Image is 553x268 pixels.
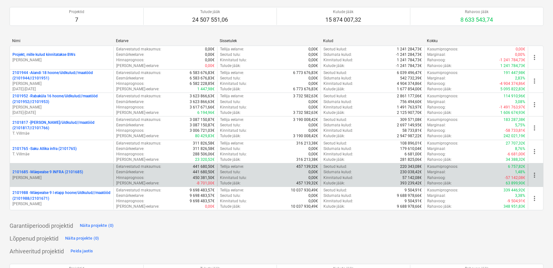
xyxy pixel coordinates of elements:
p: 24 507 551,06 [192,16,228,24]
p: Eesmärkeelarve : [116,76,144,81]
p: Kinnitatud tulu : [220,105,247,110]
p: 10 037 930,49€ [291,204,318,209]
p: 0,00% [515,52,525,57]
p: Seotud kulud : [323,70,347,76]
p: 6 582 228,85€ [190,81,215,86]
p: 6 681,00€ [405,152,422,157]
div: 2101817 -[PERSON_NAME]/üldkulud//maatööd (2101817//2101766)T. Villmäe [12,120,111,136]
p: Kulude jääk : [323,110,345,115]
p: Kasumiprognoos : [427,141,458,146]
p: Sidumata kulud : [323,76,352,81]
p: Kinnitatud kulud : [323,105,353,110]
p: Eelarvestatud maksumus : [116,47,161,52]
p: -4 904 374,86€ [499,81,525,86]
p: Eelarvestatud maksumus : [116,188,161,193]
p: [PERSON_NAME] [12,81,111,86]
p: 457 139,32€ [296,181,318,186]
p: 3 087 150,87€ [190,117,215,123]
p: 1 447,98€ [197,86,215,92]
p: Eelarvestatud maksumus : [116,117,161,123]
p: Seotud tulu : [220,193,241,198]
p: -1 241 784,73€ [396,63,422,69]
p: 6 039 496,47€ [397,70,422,76]
p: Hinnaprognoos : [116,175,144,181]
p: Tellija eelarve : [220,164,244,169]
p: 58 733,81€ [402,128,422,133]
p: Eesmärkeelarve : [116,52,144,57]
p: 15 874 007,32 [325,16,361,24]
p: Tulude jääk : [220,157,241,162]
p: 4 904 374,86€ [397,81,422,86]
p: 1 606 674,93€ [500,110,525,115]
p: Tulude jääk : [220,63,241,69]
p: 0,00€ [308,105,318,110]
p: 0,00€ [308,81,318,86]
p: Kulude jääk : [323,133,345,139]
p: 441 680,50€ [193,169,215,175]
p: Sidumata kulud : [323,146,352,152]
p: Eesmärkeelarve : [116,146,144,152]
p: Hinnaprognoos : [116,57,144,63]
p: Sidumata kulud : [323,99,352,105]
p: Kinnitatud tulu : [220,128,247,133]
p: 0,00€ [205,204,215,209]
div: Sissetulek [220,39,318,43]
span: more_vert [531,124,538,132]
p: Rahavoo jääk : [427,110,452,115]
p: Eelarvestatud maksumus : [116,164,161,169]
p: Eelarvestatud maksumus : [116,141,161,146]
p: 7 [69,16,84,24]
p: 1 241 284,73€ [397,47,422,52]
p: 542 732,39€ [400,76,422,81]
p: Seotud kulud : [323,93,347,99]
p: Hinnaprognoos : [116,105,144,110]
p: 2101765 - Saku Allika infra (2101765) [12,146,77,152]
p: 80 429,83€ [195,133,215,139]
p: 3,08% [515,99,525,105]
p: Seotud kulud : [323,164,347,169]
p: Rahavoog : [427,152,446,157]
p: 3 190 008,42€ [293,133,318,139]
p: [PERSON_NAME]-eelarve : [116,157,159,162]
p: Eelarvestatud maksumus : [116,93,161,99]
p: Kasumiprognoos : [427,188,458,193]
button: Näita projekte (0) [78,220,116,231]
p: 0,00€ [308,152,318,157]
p: 450 381,50€ [193,175,215,181]
p: 108 896,01€ [400,141,422,146]
p: Tellija eelarve : [220,70,244,76]
p: 2101817 - [PERSON_NAME]/üldkulud//maatööd (2101817//2101766) [12,120,111,131]
p: 339 446,92€ [504,188,525,193]
p: -58 733,81€ [505,128,525,133]
p: 27 707,32€ [506,141,525,146]
p: -8 701,00€ [196,181,215,186]
p: 2 125 907,70€ [397,110,422,115]
p: -1 491 763,97€ [499,105,525,110]
p: 3 732 582,63€ [293,110,318,115]
p: [PERSON_NAME] [12,105,111,110]
p: 457 139,32€ [296,164,318,169]
p: Hinnaprognoos : [116,152,144,157]
div: Projekt, mille kulud kinnitatakse BWs[PERSON_NAME] [12,52,111,63]
p: 3 623 866,63€ [190,93,215,99]
p: 3,38% [515,193,525,198]
p: Seotud kulud : [323,47,347,52]
p: Eesmärkeelarve : [116,169,144,175]
div: Kokku [427,39,526,43]
p: Kinnitatud kulud : [323,57,353,63]
p: Kinnitatud tulu : [220,57,247,63]
p: 2101685 - Mäepealse 9 INFRA (2101685) [12,169,83,175]
p: Marginaal : [427,146,446,152]
p: Rahavoo jääk : [427,204,452,209]
button: Näita projekte (0) [64,233,101,243]
div: 2101944 -Aiandi 18 hoone/üldkulud//maatööd (2101944//2101951)[PERSON_NAME][DATE]-[DATE] [12,70,111,92]
div: Peida jaotis [71,248,93,255]
p: Seotud tulu : [220,146,241,152]
div: Chat Widget [521,237,553,268]
p: 57 142,08€ [402,175,422,181]
p: 0,00€ [205,47,215,52]
p: 179 610,04€ [400,146,422,152]
p: Tellija eelarve : [220,93,244,99]
p: Marginaal : [427,169,446,175]
p: 1 677 854,00€ [397,86,422,92]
